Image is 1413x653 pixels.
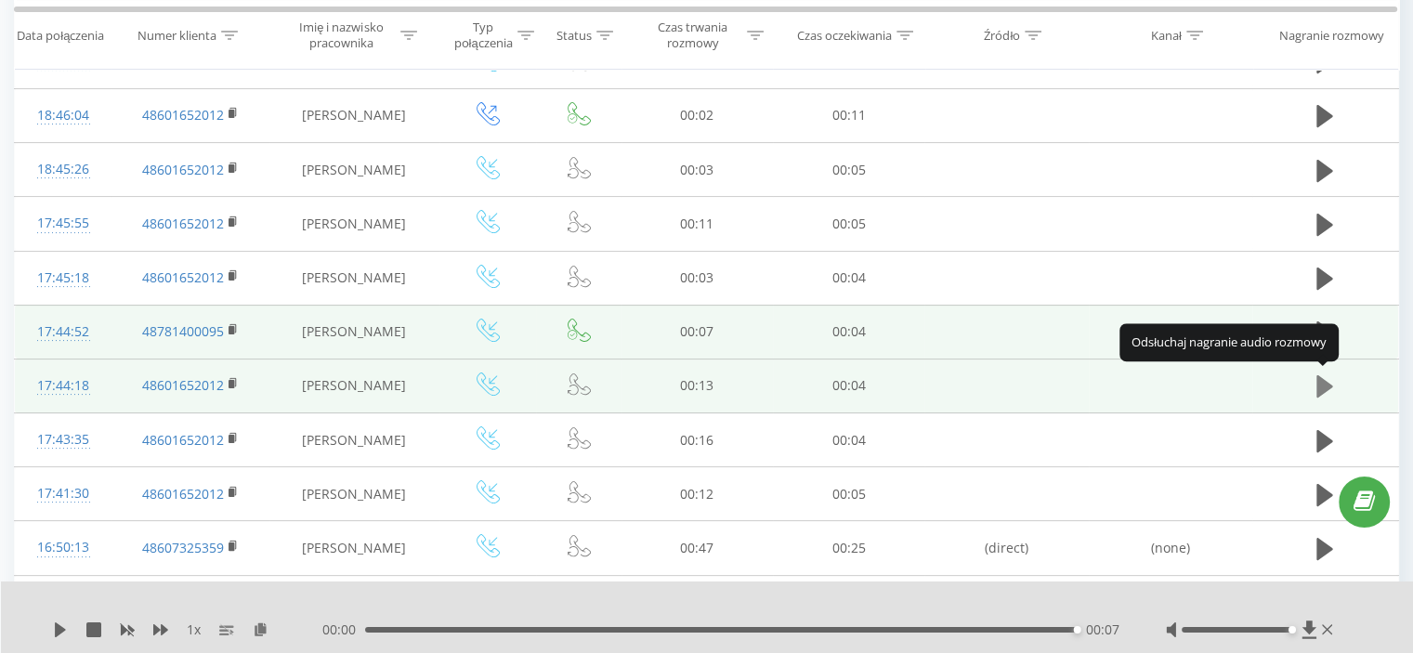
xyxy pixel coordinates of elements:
[142,485,224,503] a: 48601652012
[621,575,773,629] td: 00:00
[33,422,93,458] div: 17:43:35
[1089,521,1252,575] td: (none)
[187,620,201,639] span: 1 x
[773,467,924,521] td: 00:05
[1279,27,1384,43] div: Nagranie rozmowy
[33,368,93,404] div: 17:44:18
[33,529,93,566] div: 16:50:13
[322,620,365,639] span: 00:00
[269,197,439,251] td: [PERSON_NAME]
[621,413,773,467] td: 00:16
[621,305,773,359] td: 00:07
[773,305,924,359] td: 00:04
[621,467,773,521] td: 00:12
[269,88,439,142] td: [PERSON_NAME]
[142,376,224,394] a: 48601652012
[453,20,512,51] div: Typ połączenia
[269,467,439,521] td: [PERSON_NAME]
[924,521,1088,575] td: (direct)
[1086,620,1119,639] span: 00:07
[773,143,924,197] td: 00:05
[269,305,439,359] td: [PERSON_NAME]
[33,205,93,242] div: 17:45:55
[773,359,924,412] td: 00:04
[773,251,924,305] td: 00:04
[621,359,773,412] td: 00:13
[142,539,224,556] a: 48607325359
[621,521,773,575] td: 00:47
[269,575,439,629] td: [PERSON_NAME]
[643,20,742,51] div: Czas trwania rozmowy
[773,413,924,467] td: 00:04
[773,88,924,142] td: 00:11
[1074,626,1081,633] div: Accessibility label
[137,27,216,43] div: Numer klienta
[33,98,93,134] div: 18:46:04
[1288,626,1295,633] div: Accessibility label
[773,197,924,251] td: 00:05
[269,359,439,412] td: [PERSON_NAME]
[269,143,439,197] td: [PERSON_NAME]
[142,215,224,232] a: 48601652012
[621,197,773,251] td: 00:11
[142,268,224,286] a: 48601652012
[17,27,104,43] div: Data połączenia
[773,521,924,575] td: 00:25
[142,322,224,340] a: 48781400095
[773,575,924,629] td: 00:01
[556,27,592,43] div: Status
[984,27,1020,43] div: Źródło
[621,251,773,305] td: 00:03
[1119,324,1339,361] div: Odsłuchaj nagranie audio rozmowy
[33,314,93,350] div: 17:44:52
[33,476,93,512] div: 17:41:30
[142,431,224,449] a: 48601652012
[33,260,93,296] div: 17:45:18
[797,27,892,43] div: Czas oczekiwania
[269,521,439,575] td: [PERSON_NAME]
[1151,27,1182,43] div: Kanał
[142,161,224,178] a: 48601652012
[621,88,773,142] td: 00:02
[287,20,396,51] div: Imię i nazwisko pracownika
[142,106,224,124] a: 48601652012
[269,251,439,305] td: [PERSON_NAME]
[269,413,439,467] td: [PERSON_NAME]
[621,143,773,197] td: 00:03
[33,151,93,188] div: 18:45:26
